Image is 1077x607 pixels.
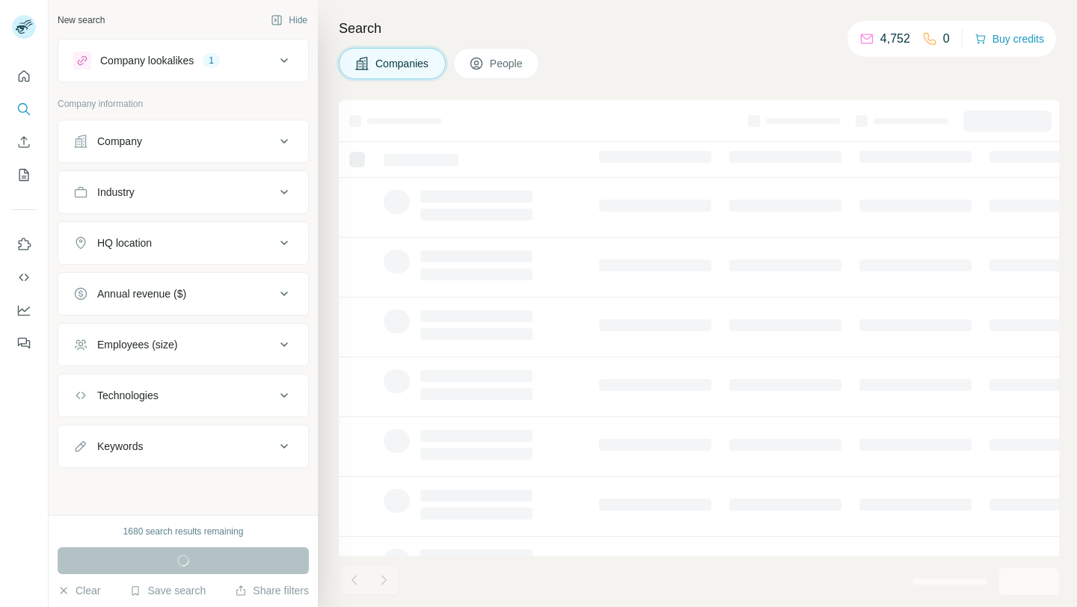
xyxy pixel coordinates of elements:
span: Companies [375,56,430,71]
p: 4,752 [880,30,910,48]
button: Dashboard [12,297,36,324]
p: Company information [58,97,309,111]
button: Company [58,123,308,159]
button: Search [12,96,36,123]
button: Quick start [12,63,36,90]
span: People [490,56,524,71]
button: Enrich CSV [12,129,36,155]
button: Annual revenue ($) [58,276,308,312]
div: New search [58,13,105,27]
button: Company lookalikes1 [58,43,308,78]
div: Keywords [97,439,143,454]
button: HQ location [58,225,308,261]
button: Clear [58,583,100,598]
button: Share filters [235,583,309,598]
h4: Search [339,18,1059,39]
button: Keywords [58,428,308,464]
div: Company lookalikes [100,53,194,68]
button: Technologies [58,378,308,413]
button: Industry [58,174,308,210]
button: Use Surfe API [12,264,36,291]
button: Feedback [12,330,36,357]
p: 0 [943,30,950,48]
div: Employees (size) [97,337,177,352]
div: Industry [97,185,135,200]
button: Hide [260,9,318,31]
div: HQ location [97,235,152,250]
button: My lists [12,161,36,188]
button: Save search [129,583,206,598]
div: Technologies [97,388,159,403]
div: Company [97,134,142,149]
button: Buy credits [975,28,1044,49]
div: Annual revenue ($) [97,286,186,301]
button: Use Surfe on LinkedIn [12,231,36,258]
div: 1680 search results remaining [123,525,244,538]
button: Employees (size) [58,327,308,363]
div: 1 [203,54,220,67]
